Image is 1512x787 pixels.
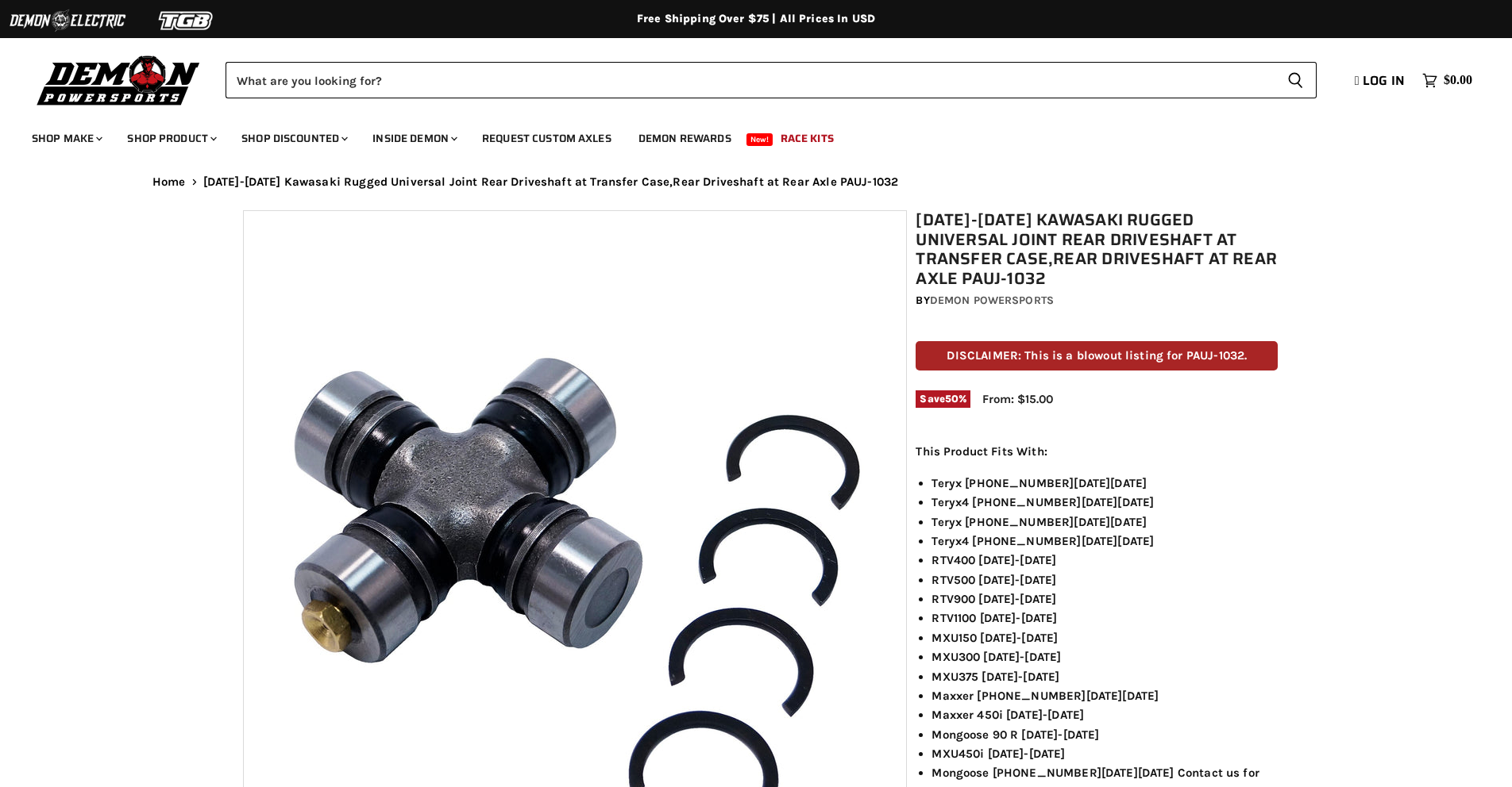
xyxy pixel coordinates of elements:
[226,62,1275,98] input: Search
[931,608,1278,628] li: RTV1100 [DATE]-[DATE]
[931,667,1278,686] li: MXU375 [DATE]-[DATE]
[931,725,1278,744] li: Mongoose 90 R [DATE]-[DATE]
[931,513,1278,532] li: Teryx [PHONE_NUMBER][DATE][DATE]
[769,122,846,155] a: Race Kits
[203,175,899,189] span: [DATE]-[DATE] Kawasaki Rugged Universal Joint Rear Driveshaft at Transfer Case,Rear Driveshaft at...
[916,390,970,408] span: Save %
[746,133,773,146] span: New!
[20,116,1468,155] ul: Main menu
[1363,71,1405,90] span: Log in
[229,122,357,155] a: Shop Discounted
[1414,69,1480,92] a: $0.00
[627,122,743,155] a: Demon Rewards
[115,122,226,155] a: Shop Product
[931,744,1278,763] li: MXU450i [DATE]-[DATE]
[931,493,1278,512] li: Teryx4 [PHONE_NUMBER][DATE][DATE]
[361,122,467,155] a: Inside Demon
[982,392,1053,406] span: From: $15.00
[931,551,1278,570] li: RTV400 [DATE]-[DATE]
[121,12,1391,26] div: Free Shipping Over $75 | All Prices In USD
[916,341,1278,370] p: DISCLAIMER: This is a blowout listing for PAUJ-1032.
[152,175,186,189] a: Home
[20,122,112,155] a: Shop Make
[945,393,958,405] span: 50
[931,532,1278,551] li: Teryx4 [PHONE_NUMBER][DATE][DATE]
[931,686,1278,705] li: Maxxer [PHONE_NUMBER][DATE][DATE]
[1348,74,1414,88] a: Log in
[931,589,1278,608] li: RTV900 [DATE]-[DATE]
[916,442,1278,461] p: This Product Fits With:
[226,62,1317,98] form: Product
[931,647,1278,666] li: MXU300 [DATE]-[DATE]
[470,122,623,155] a: Request Custom Axles
[931,628,1278,647] li: MXU150 [DATE]-[DATE]
[931,474,1278,493] li: Teryx [PHONE_NUMBER][DATE][DATE]
[32,52,206,108] img: Demon Powersports
[930,294,1054,307] a: Demon Powersports
[127,6,246,36] img: TGB Logo 2
[931,705,1278,724] li: Maxxer 450i [DATE]-[DATE]
[8,6,127,36] img: Demon Electric Logo 2
[931,570,1278,589] li: RTV500 [DATE]-[DATE]
[916,210,1278,289] h1: [DATE]-[DATE] Kawasaki Rugged Universal Joint Rear Driveshaft at Transfer Case,Rear Driveshaft at...
[121,175,1391,189] nav: Breadcrumbs
[916,292,1278,309] div: by
[1275,62,1317,98] button: Search
[1444,73,1472,88] span: $0.00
